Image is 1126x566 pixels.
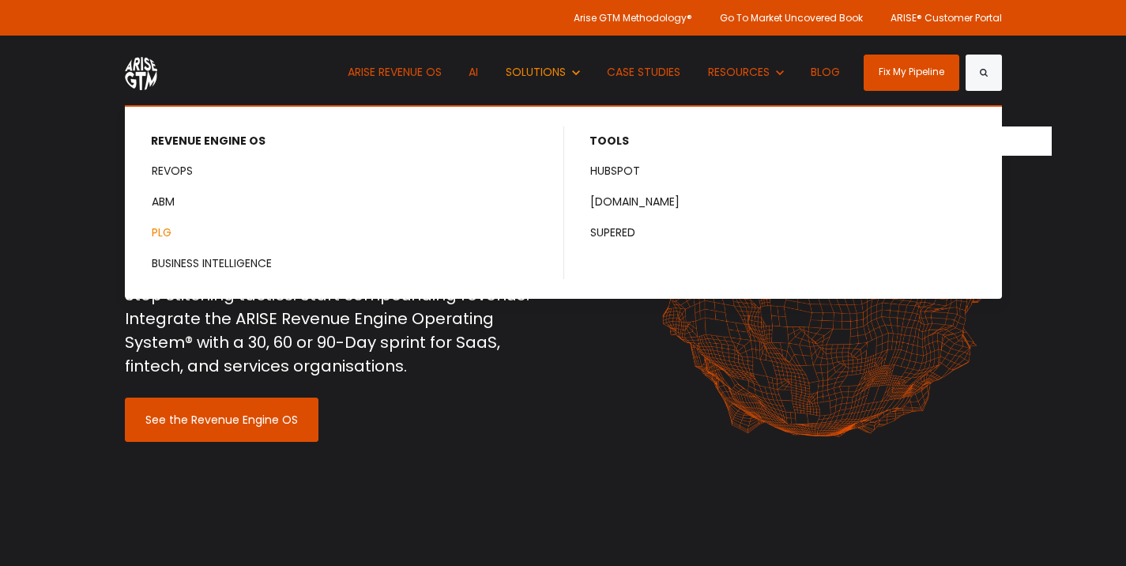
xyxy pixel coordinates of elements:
a: REVOPS [126,157,563,186]
button: Show submenu for REVENUE ENGINE OS REVENUE ENGINE OS [126,126,613,156]
a: BLOG [800,36,853,109]
span: RESOURCES [708,64,770,80]
span: Show submenu for RESOURCES [708,64,709,65]
a: Fix My Pipeline [864,55,959,91]
a: CASE STUDIES [596,36,693,109]
a: BUSINESS INTELLIGENCE [126,249,563,278]
span: SOLUTIONS [506,64,566,80]
a: PLG [126,218,563,247]
a: See the Revenue Engine OS [125,398,318,442]
button: Show submenu for SOLUTIONS SOLUTIONS [494,36,591,109]
button: Show submenu for TOOLS TOOLS [564,126,1051,156]
a: [DOMAIN_NAME] [565,187,1001,217]
a: ABM [126,187,563,217]
img: ARISE GTM logo (1) white [125,55,157,90]
a: SUPERED [565,218,1001,247]
span: REVENUE ENGINE OS [151,133,265,149]
button: Search [966,55,1002,91]
span: TOOLS [589,133,629,149]
span: Stop stitching tactics. Start compounding revenue. Integrate the ARISE Revenue Engine Operating S... [125,284,529,377]
a: HUBSPOT [565,157,1001,186]
nav: Desktop navigation [336,36,852,109]
button: Show submenu for RESOURCES RESOURCES [696,36,795,109]
a: AI [458,36,491,109]
a: ARISE REVENUE OS [336,36,454,109]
